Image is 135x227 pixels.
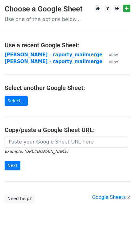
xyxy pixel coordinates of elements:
[103,59,118,64] a: View
[5,84,130,92] h4: Select another Google Sheet:
[5,161,20,170] input: Next
[5,126,130,134] h4: Copy/paste a Google Sheet URL:
[103,52,118,58] a: View
[5,136,127,148] input: Paste your Google Sheet URL here
[5,96,28,106] a: Select...
[5,16,130,23] p: Use one of the options below...
[109,59,118,64] small: View
[109,53,118,57] small: View
[5,5,130,14] h3: Choose a Google Sheet
[5,194,35,203] a: Need help?
[5,59,103,64] a: [PERSON_NAME] - raporty_mailmerge
[92,195,130,200] a: Google Sheets
[5,52,103,58] a: [PERSON_NAME] - raporty_mailmerge
[5,41,130,49] h4: Use a recent Google Sheet:
[5,149,68,154] small: Example: [URL][DOMAIN_NAME]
